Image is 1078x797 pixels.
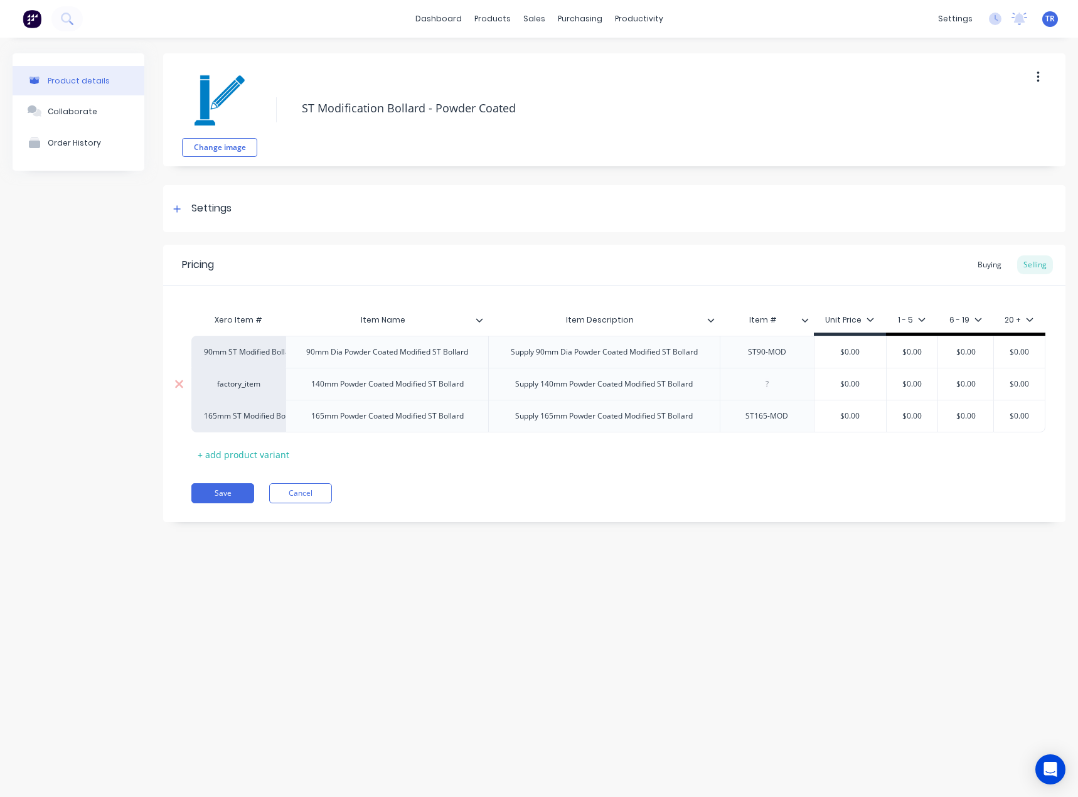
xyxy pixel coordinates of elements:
div: Collaborate [48,107,97,116]
div: Open Intercom Messenger [1035,754,1065,784]
img: file [188,69,251,132]
img: Factory [23,9,41,28]
div: Supply 90mm Dia Powder Coated Modified ST Bollard [501,344,708,360]
div: Item # [720,304,806,336]
div: purchasing [552,9,609,28]
button: Collaborate [13,95,144,127]
div: $0.00 [880,400,943,432]
textarea: ST Modification Bollard - Powder Coated [296,94,987,123]
div: Product details [48,76,110,85]
div: $0.00 [814,400,886,432]
div: $0.00 [934,400,997,432]
div: Supply 165mm Powder Coated Modified ST Bollard [505,408,703,424]
div: $0.00 [988,400,1050,432]
button: Cancel [269,483,332,503]
div: products [468,9,517,28]
div: 165mm ST Modified Bollard [204,410,273,422]
div: Order History [48,138,101,147]
div: sales [517,9,552,28]
div: $0.00 [988,368,1050,400]
div: $0.00 [814,368,886,400]
div: $0.00 [814,336,886,368]
div: 165mm Powder Coated Modified ST Bollard [301,408,474,424]
div: + add product variant [191,445,296,464]
div: 165mm ST Modified Bollard165mm Powder Coated Modified ST BollardSupply 165mm Powder Coated Modifi... [191,400,1045,432]
div: productivity [609,9,670,28]
div: settings [932,9,979,28]
div: Item Description [488,304,712,336]
div: $0.00 [880,336,943,368]
div: Pricing [182,257,214,272]
div: factory_item [204,378,273,390]
div: fileChange image [182,63,257,157]
div: 1 - 5 [898,314,926,326]
div: Item Description [488,308,720,333]
span: TR [1045,13,1055,24]
div: factory_item140mm Powder Coated Modified ST BollardSupply 140mm Powder Coated Modified ST Bollard... [191,368,1045,400]
div: 20 + [1005,314,1033,326]
div: 90mm ST Modified Bollard90mm Dia Powder Coated Modified ST BollardSupply 90mm Dia Powder Coated M... [191,336,1045,368]
div: Unit Price [825,314,874,326]
div: Settings [191,201,232,217]
button: Order History [13,127,144,158]
div: Item Name [286,308,488,333]
div: $0.00 [988,336,1050,368]
div: $0.00 [934,336,997,368]
a: dashboard [409,9,468,28]
div: Xero Item # [191,308,286,333]
div: 90mm Dia Powder Coated Modified ST Bollard [296,344,478,360]
div: Supply 140mm Powder Coated Modified ST Bollard [505,376,703,392]
div: 140mm Powder Coated Modified ST Bollard [301,376,474,392]
button: Change image [182,138,257,157]
div: Selling [1017,255,1053,274]
div: 90mm ST Modified Bollard [204,346,273,358]
div: Buying [971,255,1008,274]
div: 6 - 19 [949,314,982,326]
button: Product details [13,66,144,95]
button: Save [191,483,254,503]
div: Item Name [286,304,481,336]
div: ST90-MOD [735,344,798,360]
div: ST165-MOD [735,408,798,424]
div: Item # [720,308,814,333]
div: $0.00 [934,368,997,400]
div: $0.00 [880,368,943,400]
